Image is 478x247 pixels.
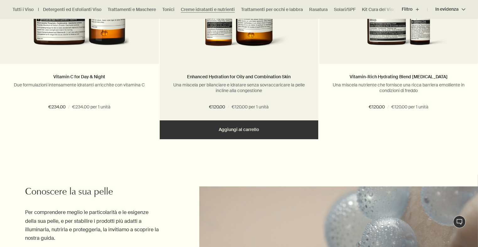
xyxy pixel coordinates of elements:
[334,7,356,13] a: Solari/SPF
[43,7,101,13] a: Detergenti ed Esfolianti Viso
[369,103,385,111] span: €120.00
[228,103,229,111] span: /
[362,7,395,13] a: Kit Cura del Viso
[160,120,319,139] button: Aggiungi al carrello - €120.00
[25,186,159,199] h2: Conoscere la sua pelle
[72,103,110,111] span: €234.00 per 1 unità
[68,103,70,111] span: /
[181,7,235,13] a: Creme idratanti e nutrienti
[162,7,175,13] a: Tonici
[13,7,34,13] a: Tutti i Viso
[402,2,427,17] button: Filtro
[241,7,303,13] a: Trattamenti per occhi e labbra
[387,103,389,111] span: /
[108,7,156,13] a: Trattamenti e Maschere
[53,74,105,80] a: Vitamin C for Day & Night
[209,103,225,111] span: €120.00
[25,208,159,242] p: Per comprendere meglio le particolarità e le esigenze della sua pelle, e per stabilire i prodotti...
[309,7,328,13] a: Rasatura
[391,103,428,111] span: €120.00 per 1 unità
[232,103,269,111] span: €120.00 per 1 unità
[48,103,66,111] span: €234.00
[329,82,469,93] p: Una miscela nutriente che fornisce una ricca barriera emolliente in condizioni di freddo
[169,82,309,93] p: Una miscela per bilanciare e idratare senza sovraccaricare la pelle incline alla congestione
[187,74,291,80] a: Enhanced Hydration for Oily and Combination Skin
[427,2,465,17] button: In evidenza
[9,82,149,88] p: Due formulazioni intensamente idratanti arricchite con vitamina C
[350,74,448,80] a: Vitamin-Rich Hydrating Blend [MEDICAL_DATA]
[453,216,466,228] button: Live Assistance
